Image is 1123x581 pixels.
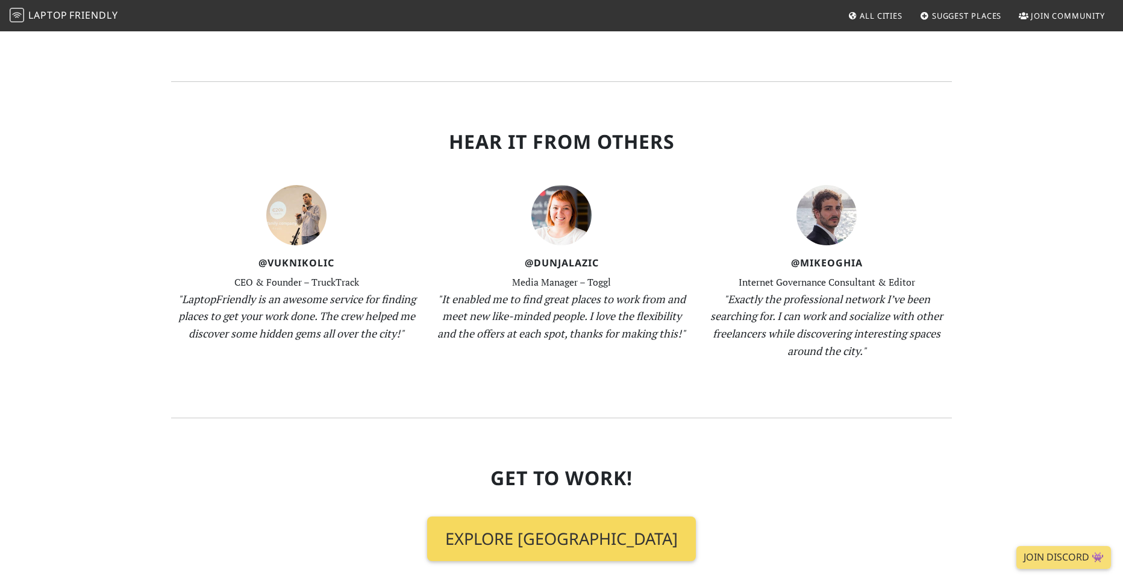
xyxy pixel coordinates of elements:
[10,8,24,22] img: LaptopFriendly
[436,257,687,269] h4: @DunjaLazic
[796,185,857,245] img: mike-oghia-399ba081a07d163c9c5512fe0acc6cb95335c0f04cd2fe9eaa138443c185c3a9.jpg
[932,10,1002,21] span: Suggest Places
[512,276,611,289] small: Media Manager – Toggl
[1014,5,1110,27] a: Join Community
[69,8,117,22] span: Friendly
[1031,10,1105,21] span: Join Community
[427,517,696,561] a: Explore [GEOGRAPHIC_DATA]
[531,185,592,245] img: dunja-lazic-7e3f7dbf9bae496705a2cb1d0ad4506ae95adf44ba71bc6bf96fce6bb2209530.jpg
[28,8,67,22] span: Laptop
[171,257,422,269] h4: @VukNikolic
[860,10,902,21] span: All Cities
[710,292,943,358] em: "Exactly the professional network I’ve been searching for. I can work and socialize with other fr...
[178,292,416,341] em: "LaptopFriendly is an awesome service for finding places to get your work done. The crew helped m...
[234,276,359,289] small: CEO & Founder – TruckTrack
[266,185,327,245] img: vuk-nikolic-069e55947349021af2d479c15570516ff0841d81a22ee9013225a9fbfb17053d.jpg
[10,5,118,27] a: LaptopFriendly LaptopFriendly
[915,5,1007,27] a: Suggest Places
[739,276,915,289] small: Internet Governance Consultant & Editor
[843,5,907,27] a: All Cities
[437,292,686,341] em: "It enabled me to find great places to work from and meet new like-minded people. I love the flex...
[171,130,952,153] h2: Hear It From Others
[171,466,952,489] h2: Get To Work!
[701,257,952,269] h4: @MikeOghia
